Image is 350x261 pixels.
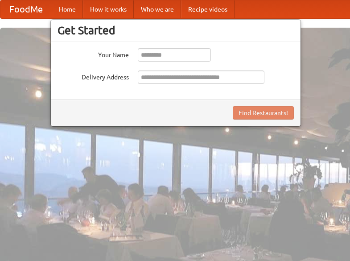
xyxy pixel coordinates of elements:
[52,0,83,18] a: Home
[83,0,134,18] a: How it works
[134,0,181,18] a: Who we are
[58,24,294,37] h3: Get Started
[181,0,235,18] a: Recipe videos
[58,48,129,59] label: Your Name
[58,70,129,82] label: Delivery Address
[233,106,294,120] button: Find Restaurants!
[0,0,52,18] a: FoodMe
